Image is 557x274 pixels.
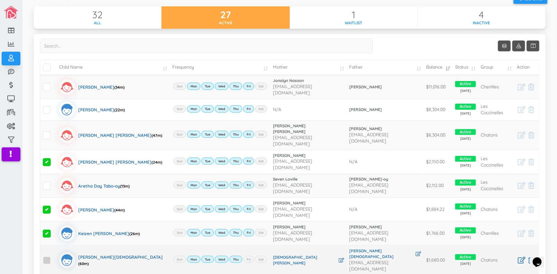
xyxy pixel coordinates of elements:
img: girlicon.svg [59,178,75,194]
label: Sat [255,158,267,165]
td: Mother: activate to sort column ascending [270,60,347,75]
span: (60m) [78,261,89,266]
label: Sat [255,229,267,236]
span: (26m) [129,231,140,236]
span: (47m) [152,133,162,138]
span: (44m) [114,208,125,212]
td: Action [514,60,539,75]
label: Wed [215,205,229,212]
td: Chatons [478,197,515,221]
span: [DATE] [455,137,476,141]
a: [PERSON_NAME] [273,224,344,230]
label: Mon [187,181,200,189]
span: [EMAIL_ADDRESS][DOMAIN_NAME] [350,182,389,194]
label: Thu [230,83,242,90]
label: Mon [187,105,200,112]
span: [EMAIL_ADDRESS][DOMAIN_NAME] [273,84,312,96]
td: Les Coccinelles [478,99,515,120]
span: Active [455,81,476,87]
iframe: chat widget [530,248,551,268]
a: Jonalyn Nasaan [273,78,344,84]
div: All [34,20,161,26]
span: [EMAIL_ADDRESS][DOMAIN_NAME] [273,206,312,218]
div: 1 [290,10,418,20]
a: [PERSON_NAME]-oy [350,176,421,182]
label: Sat [255,131,267,138]
label: Mon [187,256,200,263]
div: [PERSON_NAME] [78,202,125,218]
label: Fri [243,181,254,189]
div: 27 [162,10,290,20]
a: [DEMOGRAPHIC_DATA][PERSON_NAME] [273,255,344,266]
label: Sun [173,158,186,165]
label: Sat [255,83,267,90]
td: Frequency: activate to sort column ascending [170,60,270,75]
div: [PERSON_NAME] [78,102,125,118]
label: Thu [230,229,242,236]
label: Sun [173,83,186,90]
div: Aretha Day Tabo-oy [78,178,130,194]
span: [DATE] [455,111,476,116]
td: $1,884.22 [424,197,453,221]
div: 4 [418,10,546,20]
div: Waitlist [290,20,418,26]
label: Tue [201,131,214,138]
label: Mon [187,229,200,236]
span: Active [455,156,476,162]
label: Sat [255,256,267,263]
label: Wed [215,105,229,112]
a: [PERSON_NAME] [273,200,344,206]
td: $1,766.00 [424,221,453,245]
span: [EMAIL_ADDRESS][DOMAIN_NAME] [350,260,389,272]
label: Sun [173,105,186,112]
span: Active [455,227,476,233]
span: [EMAIL_ADDRESS][DOMAIN_NAME] [273,135,312,147]
div: [PERSON_NAME] [78,79,124,95]
label: Wed [215,229,229,236]
span: (13m) [120,184,130,189]
img: boyicon.svg [59,226,75,241]
label: Wed [215,256,229,263]
label: Sun [173,256,186,263]
span: [DATE] [455,211,476,216]
span: [EMAIL_ADDRESS][DOMAIN_NAME] [350,230,389,242]
td: N/A [270,99,347,120]
div: [PERSON_NAME] [PERSON_NAME] [78,154,162,170]
label: Wed [215,131,229,138]
span: [DATE] [455,187,476,192]
label: Fri [243,158,254,165]
td: Child Name: activate to sort column ascending [56,60,170,75]
label: Mon [187,83,200,90]
label: Wed [215,181,229,189]
label: Mon [187,158,200,165]
td: N/A [347,197,424,221]
span: Active [455,204,476,210]
a: [PERSON_NAME] [350,126,421,132]
img: girlicon.svg [59,202,75,218]
td: Chenilles [478,221,515,245]
a: [PERSON_NAME](22m) [59,102,125,118]
span: [EMAIL_ADDRESS][DOMAIN_NAME] [273,182,312,194]
label: Thu [230,256,242,263]
span: Active [455,180,476,186]
span: (34m) [114,85,124,90]
a: [PERSON_NAME] [PERSON_NAME] [273,123,344,135]
label: Tue [201,181,214,189]
label: Fri [243,229,254,236]
img: boyicon.svg [59,252,75,268]
a: Seven Laville [273,176,344,182]
td: Group: activate to sort column ascending [478,60,515,75]
td: $2,112.00 [424,174,453,197]
div: Keizen [PERSON_NAME] [78,226,140,241]
label: Fri [243,256,254,263]
label: Thu [230,158,242,165]
label: Sun [173,131,186,138]
label: Fri [243,105,254,112]
a: [PERSON_NAME](44m) [59,202,125,218]
td: Balance: activate to sort column ascending [424,60,453,75]
label: Thu [230,105,242,112]
td: $2,150.00 [424,150,453,174]
img: boyicon.svg [59,102,75,118]
td: Father: activate to sort column ascending [347,60,424,75]
a: Keizen [PERSON_NAME](26m) [59,226,140,241]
